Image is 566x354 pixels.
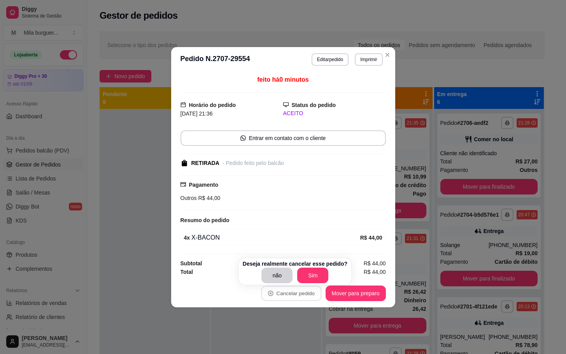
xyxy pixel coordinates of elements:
span: credit-card [180,182,186,187]
strong: R$ 44,00 [360,235,382,241]
button: não [261,268,293,283]
span: R$ 44,00 [364,259,386,268]
span: R$ 44,00 [197,195,221,201]
span: [DATE] 21:36 [180,110,213,117]
strong: Subtotal [180,260,202,266]
strong: Status do pedido [292,102,336,108]
button: Imprimir [355,53,382,66]
strong: Total [180,269,193,275]
button: whats-appEntrar em contato com o cliente [180,130,386,146]
span: desktop [283,102,289,107]
span: close-circle [268,291,273,296]
p: Deseja realmente cancelar esse pedido? [243,260,347,268]
strong: Horário do pedido [189,102,236,108]
div: RETIRADA [191,159,219,167]
strong: Resumo do pedido [180,217,230,223]
strong: 4 x [184,235,190,241]
span: R$ 44,00 [364,268,386,276]
span: Outros [180,195,197,201]
strong: Pagamento [189,182,218,188]
span: feito há 0 minutos [257,76,308,83]
button: Editarpedido [312,53,349,66]
div: X-BACON [184,233,360,242]
h3: Pedido N. 2707-29554 [180,53,250,66]
div: ACEITO [283,109,386,117]
button: Close [381,49,394,61]
div: - Pedido feito pelo balcão [223,159,284,167]
button: Mover para preparo [326,286,386,301]
span: calendar [180,102,186,107]
span: whats-app [240,135,246,141]
button: Sim [297,268,328,283]
button: close-circleCancelar pedido [261,286,321,301]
